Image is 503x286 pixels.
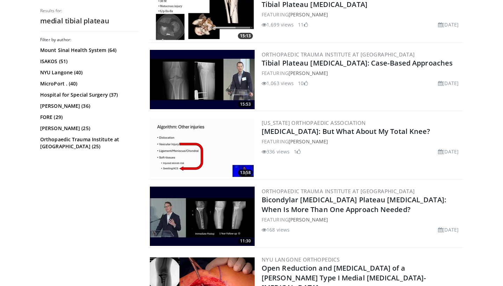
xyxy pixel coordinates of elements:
[150,187,255,246] a: 11:30
[262,119,366,126] a: [US_STATE] Orthopaedic Association
[40,8,138,14] p: Results for:
[438,226,459,233] li: [DATE]
[262,188,415,195] a: Orthopaedic Trauma Institute at [GEOGRAPHIC_DATA]
[40,58,136,65] a: ISAKOS (51)
[150,50,255,109] img: 15049d82-f456-4baa-b7b6-6be46ae61c79.300x170_q85_crop-smart_upscale.jpg
[262,127,430,136] a: [MEDICAL_DATA]: But What About My Total Knee?
[262,148,290,155] li: 336 views
[238,101,253,107] span: 15:53
[262,69,461,77] div: FEATURING
[298,80,308,87] li: 10
[438,148,459,155] li: [DATE]
[40,114,136,121] a: FORE (29)
[262,195,446,214] a: Bicondylar [MEDICAL_DATA] Plateau [MEDICAL_DATA]: When Is More Than One Approach Needed?
[262,11,461,18] div: FEATURING
[289,216,328,223] a: [PERSON_NAME]
[238,238,253,244] span: 11:30
[438,80,459,87] li: [DATE]
[150,187,255,246] img: 7024766d-7500-4fcd-b8c6-0cc5818d5fbb.300x170_q85_crop-smart_upscale.jpg
[262,58,453,68] a: Tibial Plateau [MEDICAL_DATA]: Case-Based Approaches
[238,170,253,176] span: 13:58
[289,11,328,18] a: [PERSON_NAME]
[438,21,459,28] li: [DATE]
[40,80,136,87] a: MicroPort . (40)
[262,256,340,263] a: NYU Langone Orthopedics
[238,33,253,39] span: 15:13
[40,136,136,150] a: Orthopaedic Trauma Institute at [GEOGRAPHIC_DATA] (25)
[40,125,136,132] a: [PERSON_NAME] (25)
[150,118,255,178] img: 996f2e35-8113-4c7b-9ef4-e872bf998f25.300x170_q85_crop-smart_upscale.jpg
[262,216,461,223] div: FEATURING
[298,21,308,28] li: 11
[262,21,294,28] li: 1,699 views
[40,37,138,43] h3: Filter by author:
[40,16,138,25] h2: medial tibial plateau
[262,226,290,233] li: 168 views
[262,80,294,87] li: 1,063 views
[289,138,328,145] a: [PERSON_NAME]
[262,138,461,145] div: FEATURING
[40,69,136,76] a: NYU Langone (40)
[40,91,136,98] a: Hospital for Special Surgery (37)
[150,118,255,178] a: 13:58
[40,103,136,110] a: [PERSON_NAME] (36)
[40,47,136,54] a: Mount Sinai Health System (64)
[262,51,415,58] a: Orthopaedic Trauma Institute at [GEOGRAPHIC_DATA]
[150,50,255,109] a: 15:53
[294,148,301,155] li: 1
[289,70,328,76] a: [PERSON_NAME]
